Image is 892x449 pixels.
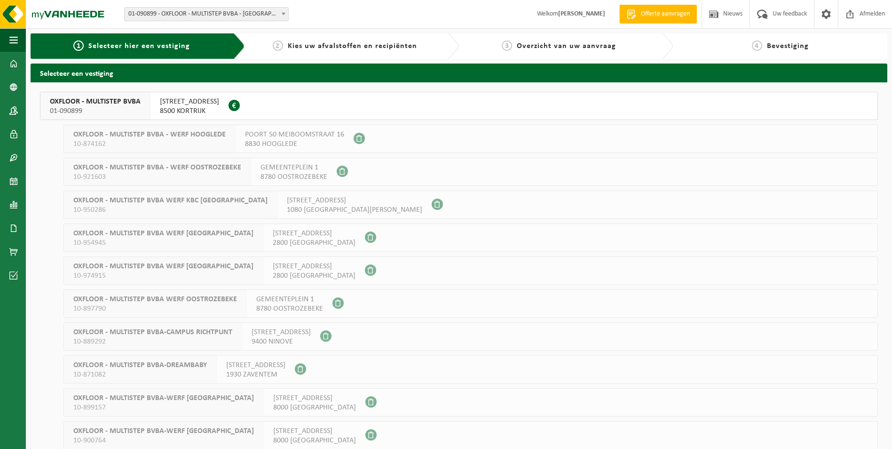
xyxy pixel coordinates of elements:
span: 10-921603 [73,172,241,182]
span: Selecteer hier een vestiging [88,42,190,50]
span: 9400 NINOVE [252,337,311,346]
span: Offerte aanvragen [639,9,692,19]
span: [STREET_ADDRESS] [160,97,219,106]
span: 2800 [GEOGRAPHIC_DATA] [273,271,355,281]
span: [STREET_ADDRESS] [226,361,285,370]
span: Overzicht van uw aanvraag [517,42,616,50]
span: [STREET_ADDRESS] [273,426,356,436]
a: Offerte aanvragen [619,5,697,24]
span: OXFLOOR - MULTISTEP BVBA - WERF HOOGLEDE [73,130,226,139]
span: 2 [273,40,283,51]
span: 10-899157 [73,403,254,412]
span: OXFLOOR - MULTISTEP BVBA WERF [GEOGRAPHIC_DATA] [73,262,253,271]
span: 8780 OOSTROZEBEKE [260,172,327,182]
span: 01-090899 [50,106,141,116]
span: 8000 [GEOGRAPHIC_DATA] [273,403,356,412]
button: OXFLOOR - MULTISTEP BVBA 01-090899 [STREET_ADDRESS]8500 KORTRIJK [40,92,878,120]
span: OXFLOOR - MULTISTEP BVBA WERF OOSTROZEBEKE [73,295,237,304]
span: OXFLOOR - MULTISTEP BVBA-WERF [GEOGRAPHIC_DATA] [73,426,254,436]
span: [STREET_ADDRESS] [287,196,422,205]
span: 10-897790 [73,304,237,313]
span: 4 [752,40,762,51]
span: 8830 HOOGLEDE [245,139,344,149]
span: 8780 OOSTROZEBEKE [256,304,323,313]
span: OXFLOOR - MULTISTEP BVBA [50,97,141,106]
span: 10-974915 [73,271,253,281]
span: 1 [73,40,84,51]
span: OXFLOOR - MULTISTEP BVBA - WERF OOSTROZEBEKE [73,163,241,172]
span: 01-090899 - OXFLOOR - MULTISTEP BVBA - KORTRIJK [124,7,289,21]
span: [STREET_ADDRESS] [273,229,355,238]
span: GEMEENTEPLEIN 1 [260,163,327,172]
strong: [PERSON_NAME] [558,10,605,17]
span: Kies uw afvalstoffen en recipiënten [288,42,417,50]
span: 3 [502,40,512,51]
span: 10-900764 [73,436,254,445]
span: Bevestiging [767,42,809,50]
span: OXFLOOR - MULTISTEP BVBA-CAMPUS RICHTPUNT [73,328,232,337]
span: 10-889292 [73,337,232,346]
span: OXFLOOR - MULTISTEP BVBA-DREAMBABY [73,361,207,370]
span: GEMEENTEPLEIN 1 [256,295,323,304]
span: 10-874162 [73,139,226,149]
span: 10-871082 [73,370,207,379]
span: OXFLOOR - MULTISTEP BVBA WERF [GEOGRAPHIC_DATA] [73,229,253,238]
span: POORT 50 MEIBOOMSTRAAT 16 [245,130,344,139]
span: 1930 ZAVENTEM [226,370,285,379]
span: OXFLOOR - MULTISTEP BVBA WERF KBC [GEOGRAPHIC_DATA] [73,196,268,205]
span: 1080 [GEOGRAPHIC_DATA][PERSON_NAME] [287,205,422,215]
span: 8500 KORTRIJK [160,106,219,116]
span: [STREET_ADDRESS] [273,393,356,403]
span: [STREET_ADDRESS] [252,328,311,337]
span: 10-950286 [73,205,268,215]
h2: Selecteer een vestiging [31,64,887,82]
span: 10-954945 [73,238,253,248]
span: [STREET_ADDRESS] [273,262,355,271]
span: 8000 [GEOGRAPHIC_DATA] [273,436,356,445]
span: 01-090899 - OXFLOOR - MULTISTEP BVBA - KORTRIJK [125,8,288,21]
span: 2800 [GEOGRAPHIC_DATA] [273,238,355,248]
span: OXFLOOR - MULTISTEP BVBA-WERF [GEOGRAPHIC_DATA] [73,393,254,403]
